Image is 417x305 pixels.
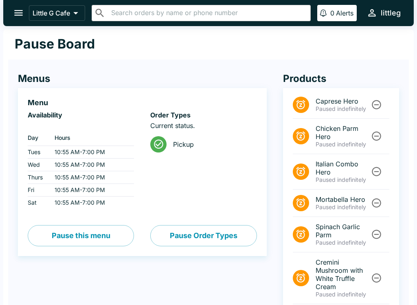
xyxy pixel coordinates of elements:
[15,36,95,52] h1: Pause Board
[316,97,370,105] span: Caprese Hero
[316,223,370,239] span: Spinach Garlic Parm
[316,105,370,113] p: Paused indefinitely
[28,225,134,246] button: Pause this menu
[316,291,370,298] p: Paused indefinitely
[283,73,399,85] h4: Products
[316,176,370,183] p: Paused indefinitely
[48,146,134,159] td: 10:55 AM - 7:00 PM
[369,227,384,242] button: Unpause
[330,9,334,17] p: 0
[381,8,401,18] div: littleg
[28,130,48,146] th: Day
[28,122,134,130] p: ‏
[29,5,85,21] button: Little G Cafe
[8,2,29,23] button: open drawer
[109,7,307,19] input: Search orders by name or phone number
[363,4,404,22] button: littleg
[48,184,134,197] td: 10:55 AM - 7:00 PM
[28,159,48,171] td: Wed
[28,197,48,209] td: Sat
[28,184,48,197] td: Fri
[316,203,370,211] p: Paused indefinitely
[336,9,353,17] p: Alerts
[33,9,70,17] p: Little G Cafe
[316,258,370,291] span: Cremini Mushroom with White Truffle Cream
[316,160,370,176] span: Italian Combo Hero
[48,130,134,146] th: Hours
[48,159,134,171] td: 10:55 AM - 7:00 PM
[316,195,370,203] span: Mortabella Hero
[369,270,384,285] button: Unpause
[369,164,384,179] button: Unpause
[369,97,384,112] button: Unpause
[316,239,370,246] p: Paused indefinitely
[28,146,48,159] td: Tues
[28,111,134,119] h6: Availability
[150,111,257,119] h6: Order Types
[48,197,134,209] td: 10:55 AM - 7:00 PM
[316,141,370,148] p: Paused indefinitely
[150,225,257,246] button: Pause Order Types
[150,122,257,130] p: Current status.
[369,195,384,210] button: Unpause
[369,128,384,144] button: Unpause
[48,171,134,184] td: 10:55 AM - 7:00 PM
[28,171,48,184] td: Thurs
[316,124,370,141] span: Chicken Parm Hero
[173,140,250,148] span: Pickup
[18,73,267,85] h4: Menus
